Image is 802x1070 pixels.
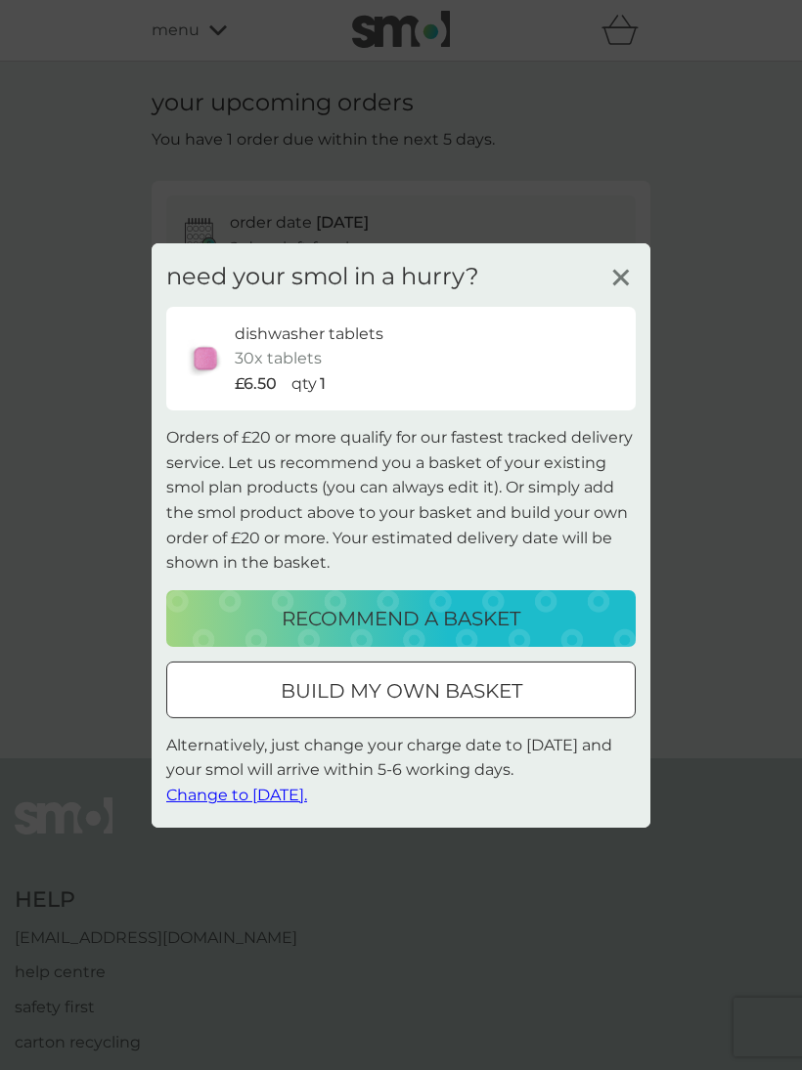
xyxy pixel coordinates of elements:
[166,425,636,576] p: Orders of £20 or more qualify for our fastest tracked delivery service. Let us recommend you a ba...
[166,733,636,808] p: Alternatively, just change your charge date to [DATE] and your smol will arrive within 5-6 workin...
[166,262,479,290] h3: need your smol in a hurry?
[166,662,636,718] button: build my own basket
[281,675,522,706] p: build my own basket
[166,783,307,808] button: Change to [DATE].
[166,590,636,647] button: recommend a basket
[291,371,317,397] p: qty
[320,371,326,397] p: 1
[235,321,383,346] p: dishwasher tablets
[166,786,307,804] span: Change to [DATE].
[235,346,322,371] p: 30x tablets
[235,371,277,397] p: £6.50
[282,603,520,634] p: recommend a basket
